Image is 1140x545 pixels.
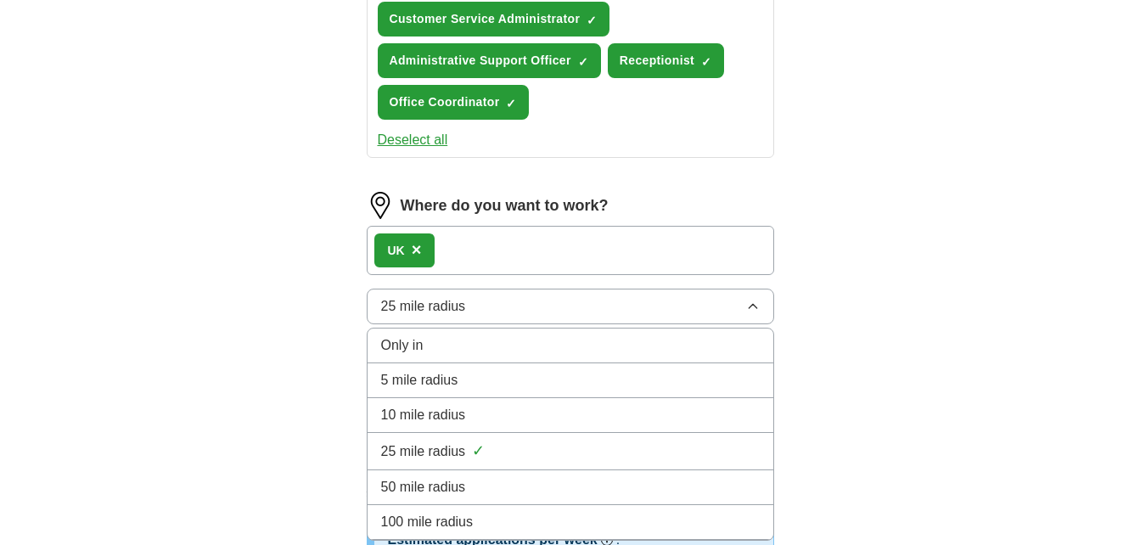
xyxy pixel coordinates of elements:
span: Administrative Support Officer [390,52,571,70]
span: ✓ [578,55,588,69]
span: × [412,240,422,259]
div: UK [388,242,405,260]
label: Where do you want to work? [401,194,609,217]
span: 25 mile radius [381,296,466,317]
span: 5 mile radius [381,370,458,390]
span: 10 mile radius [381,405,466,425]
span: ✓ [472,440,485,463]
span: ✓ [587,14,597,27]
button: Receptionist✓ [608,43,724,78]
span: Customer Service Administrator [390,10,581,28]
img: location.png [367,192,394,219]
button: 25 mile radius [367,289,774,324]
span: Only in [381,335,424,356]
span: 25 mile radius [381,441,466,462]
span: Receptionist [620,52,694,70]
button: Office Coordinator✓ [378,85,530,120]
span: ✓ [701,55,711,69]
span: 50 mile radius [381,477,466,497]
button: × [412,238,422,263]
span: Office Coordinator [390,93,500,111]
button: Customer Service Administrator✓ [378,2,610,37]
span: 100 mile radius [381,512,474,532]
button: Deselect all [378,130,448,150]
button: Administrative Support Officer✓ [378,43,601,78]
span: ✓ [506,97,516,110]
